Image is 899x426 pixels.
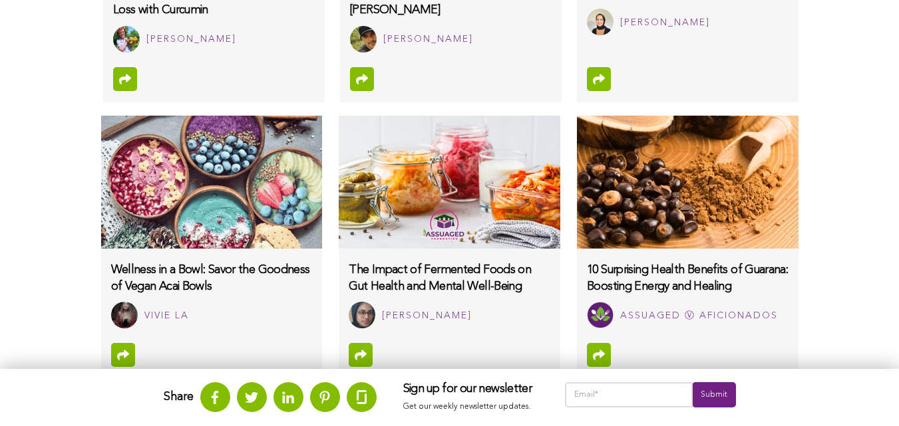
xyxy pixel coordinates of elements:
p: Get our weekly newsletter updates. [403,399,538,414]
input: Email* [565,382,693,407]
strong: Share [164,391,194,403]
h3: Sign up for our newsletter [403,382,538,397]
a: 10 Surprising Health Benefits of Guarana: Boosting Energy and Healing Assuaged Ⓥ Aficionados Assu... [577,249,798,338]
div: Assuaged Ⓥ Aficionados [620,308,778,324]
h3: Wellness in a Bowl: Savor the Goodness of Vegan Acai Bowls [111,262,312,295]
div: [PERSON_NAME] [620,15,710,31]
div: [PERSON_NAME] [383,31,473,48]
input: Submit [693,382,735,407]
div: [PERSON_NAME] [146,31,236,48]
img: Vivie La [111,302,138,328]
img: Rachel Thomas [113,26,140,53]
a: Wellness in a Bowl: Savor the Goodness of Vegan Acai Bowls Vivie La Vivie La [101,249,322,338]
iframe: Chat Widget [832,362,899,426]
img: Dr. Sana Mian [587,9,614,35]
div: Vivie La [144,308,189,324]
img: 10-surprising-health-benefits-of-guarana:-boosting-energy-and-healing [577,116,798,249]
img: Assuaged Ⓥ Aficionados [587,302,614,328]
img: Amna Bibi [349,302,375,328]
img: Jose Diaz [350,26,377,53]
h3: 10 Surprising Health Benefits of Guarana: Boosting Energy and Healing [587,262,788,295]
h3: The Impact of Fermented Foods on Gut Health and Mental Well-Being [349,262,550,295]
img: fermented-foods-gut-health-mental-wellbeing [339,116,560,249]
a: The Impact of Fermented Foods on Gut Health and Mental Well-Being Amna Bibi [PERSON_NAME] [339,249,560,338]
div: [PERSON_NAME] [382,308,472,324]
img: wellness-in-a-bowl-savor-the-goodness-of-vegan-acai-bowls [101,116,322,249]
img: glassdoor.svg [357,390,367,404]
